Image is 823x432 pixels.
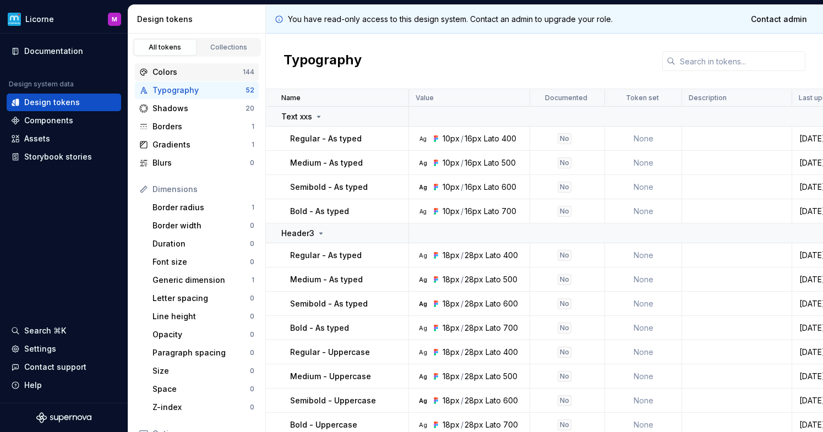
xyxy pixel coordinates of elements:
[486,419,501,430] div: Lato
[418,299,427,308] div: Ag
[461,322,464,333] div: /
[465,347,483,358] div: 28px
[252,122,254,131] div: 1
[465,250,483,261] div: 28px
[503,250,518,261] div: 400
[148,398,259,416] a: Z-index0
[152,293,250,304] div: Letter spacing
[558,419,571,430] div: No
[503,322,518,333] div: 700
[152,256,250,267] div: Font size
[751,14,807,25] span: Contact admin
[7,94,121,111] a: Design tokens
[148,362,259,380] a: Size0
[250,403,254,412] div: 0
[24,362,86,373] div: Contact support
[152,365,250,376] div: Size
[461,206,464,217] div: /
[201,43,257,52] div: Collections
[148,217,259,234] a: Border width0
[605,292,682,316] td: None
[152,121,252,132] div: Borders
[465,157,482,168] div: 16px
[152,202,252,213] div: Border radius
[465,322,483,333] div: 28px
[290,322,349,333] p: Bold - As typed
[284,51,362,71] h2: Typography
[484,206,499,217] div: Lato
[290,347,370,358] p: Regular - Uppercase
[443,371,460,382] div: 18px
[486,274,501,285] div: Lato
[503,395,518,406] div: 600
[290,182,368,193] p: Semibold - As typed
[418,396,427,405] div: Ag
[7,322,121,340] button: Search ⌘K
[152,384,250,395] div: Space
[443,133,460,144] div: 10px
[152,311,250,322] div: Line height
[152,220,250,231] div: Border width
[503,298,518,309] div: 600
[502,133,516,144] div: 400
[418,183,427,192] div: Ag
[418,372,427,381] div: Ag
[443,395,460,406] div: 18px
[138,43,193,52] div: All tokens
[24,380,42,391] div: Help
[252,140,254,149] div: 1
[461,395,464,406] div: /
[152,238,250,249] div: Duration
[465,395,483,406] div: 28px
[290,395,376,406] p: Semibold - Uppercase
[486,322,501,333] div: Lato
[558,322,571,333] div: No
[443,347,460,358] div: 18px
[152,402,250,413] div: Z-index
[484,157,499,168] div: Lato
[443,322,460,333] div: 18px
[36,412,91,423] svg: Supernova Logo
[243,68,254,76] div: 144
[135,63,259,81] a: Colors144
[24,115,73,126] div: Components
[148,308,259,325] a: Line height0
[152,275,252,286] div: Generic dimension
[250,330,254,339] div: 0
[148,344,259,362] a: Paragraph spacing0
[502,182,516,193] div: 600
[281,228,314,239] p: Header3
[152,329,250,340] div: Opacity
[605,243,682,267] td: None
[148,271,259,289] a: Generic dimension1
[148,380,259,398] a: Space0
[7,130,121,147] a: Assets
[558,182,571,193] div: No
[465,298,483,309] div: 28px
[605,199,682,223] td: None
[7,42,121,60] a: Documentation
[503,347,518,358] div: 400
[288,14,613,25] p: You have read-only access to this design system. Contact an admin to upgrade your role.
[290,133,362,144] p: Regular - As typed
[558,371,571,382] div: No
[152,347,250,358] div: Paragraph spacing
[558,395,571,406] div: No
[24,343,56,354] div: Settings
[558,157,571,168] div: No
[135,81,259,99] a: Typography52
[486,298,501,309] div: Lato
[24,46,83,57] div: Documentation
[605,127,682,151] td: None
[465,419,483,430] div: 28px
[250,312,254,321] div: 0
[465,371,483,382] div: 28px
[290,206,349,217] p: Bold - As typed
[418,251,427,260] div: Ag
[465,206,482,217] div: 16px
[152,184,254,195] div: Dimensions
[443,206,460,217] div: 10px
[443,274,460,285] div: 18px
[461,157,464,168] div: /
